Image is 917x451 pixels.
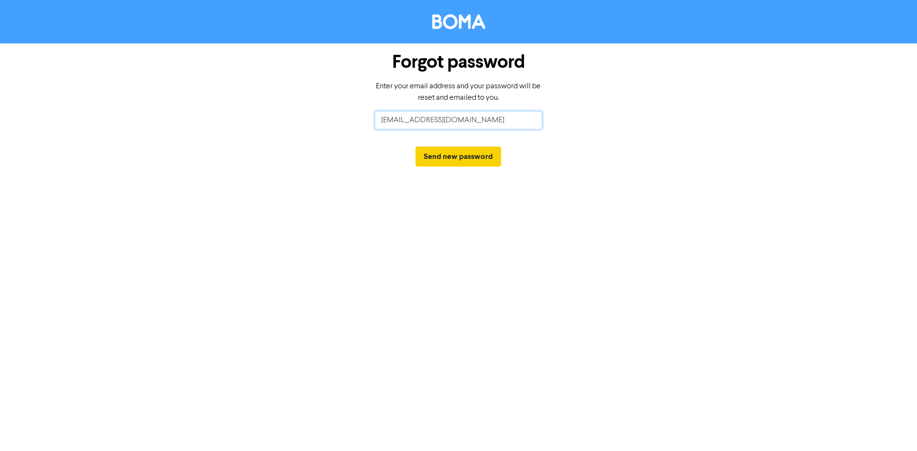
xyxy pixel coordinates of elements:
[432,14,485,29] img: BOMA Logo
[375,111,542,129] input: Email
[869,405,917,451] iframe: Chat Widget
[416,147,501,167] button: Send new password
[375,81,542,104] p: Enter your email address and your password will be reset and emailed to you.
[375,51,542,73] h1: Forgot password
